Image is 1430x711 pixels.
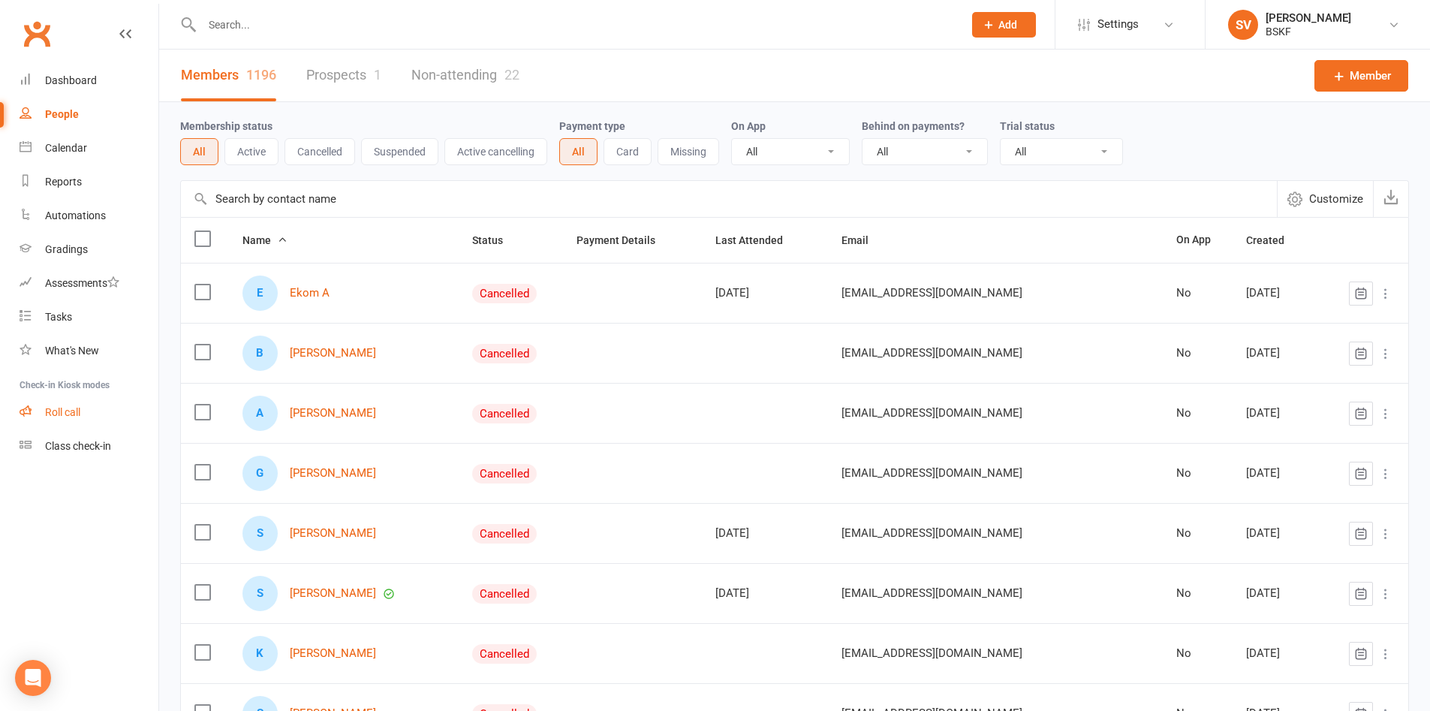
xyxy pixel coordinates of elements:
[242,516,278,551] div: Salma
[472,344,537,363] div: Cancelled
[411,50,519,101] a: Non-attending22
[472,644,537,664] div: Cancelled
[290,467,376,480] a: [PERSON_NAME]
[841,519,1022,547] span: [EMAIL_ADDRESS][DOMAIN_NAME]
[841,234,885,246] span: Email
[20,334,158,368] a: What's New
[20,199,158,233] a: Automations
[306,50,381,101] a: Prospects1
[45,277,119,289] div: Assessments
[841,279,1022,307] span: [EMAIL_ADDRESS][DOMAIN_NAME]
[1309,190,1363,208] span: Customize
[841,639,1022,667] span: [EMAIL_ADDRESS][DOMAIN_NAME]
[20,64,158,98] a: Dashboard
[242,396,278,431] div: Ali
[361,138,438,165] button: Suspended
[1246,347,1312,360] div: [DATE]
[1266,11,1351,25] div: [PERSON_NAME]
[20,165,158,199] a: Reports
[1246,647,1312,660] div: [DATE]
[731,120,766,132] label: On App
[1314,60,1408,92] a: Member
[1246,234,1301,246] span: Created
[444,138,547,165] button: Active cancelling
[472,234,519,246] span: Status
[1176,467,1219,480] div: No
[197,14,953,35] input: Search...
[20,300,158,334] a: Tasks
[577,234,672,246] span: Payment Details
[559,120,625,132] label: Payment type
[559,138,598,165] button: All
[1228,10,1258,40] div: SV
[1266,25,1351,38] div: BSKF
[20,267,158,300] a: Assessments
[45,176,82,188] div: Reports
[20,396,158,429] a: Roll call
[1176,647,1219,660] div: No
[715,527,814,540] div: [DATE]
[224,138,278,165] button: Active
[15,660,51,696] div: Open Intercom Messenger
[180,120,272,132] label: Membership status
[242,576,278,611] div: Sharon
[45,311,72,323] div: Tasks
[841,579,1022,607] span: [EMAIL_ADDRESS][DOMAIN_NAME]
[374,67,381,83] div: 1
[841,399,1022,427] span: [EMAIL_ADDRESS][DOMAIN_NAME]
[45,74,97,86] div: Dashboard
[20,429,158,463] a: Class kiosk mode
[504,67,519,83] div: 22
[472,524,537,544] div: Cancelled
[18,15,56,53] a: Clubworx
[290,407,376,420] a: [PERSON_NAME]
[1246,287,1312,300] div: [DATE]
[715,231,799,249] button: Last Attended
[290,347,376,360] a: [PERSON_NAME]
[1277,181,1373,217] button: Customize
[1350,67,1391,85] span: Member
[181,181,1277,217] input: Search by contact name
[658,138,719,165] button: Missing
[862,120,965,132] label: Behind on payments?
[604,138,652,165] button: Card
[1246,527,1312,540] div: [DATE]
[290,527,376,540] a: [PERSON_NAME]
[1163,218,1233,263] th: On App
[715,234,799,246] span: Last Attended
[841,231,885,249] button: Email
[472,404,537,423] div: Cancelled
[841,459,1022,487] span: [EMAIL_ADDRESS][DOMAIN_NAME]
[180,138,218,165] button: All
[242,231,288,249] button: Name
[242,336,278,371] div: Bartas
[1176,587,1219,600] div: No
[1000,120,1055,132] label: Trial status
[1246,407,1312,420] div: [DATE]
[290,287,330,300] a: Ekom A
[1176,347,1219,360] div: No
[45,345,99,357] div: What's New
[242,456,278,491] div: Gemini
[972,12,1036,38] button: Add
[1097,8,1139,41] span: Settings
[1176,407,1219,420] div: No
[45,440,111,452] div: Class check-in
[45,108,79,120] div: People
[715,587,814,600] div: [DATE]
[20,131,158,165] a: Calendar
[20,233,158,267] a: Gradings
[472,584,537,604] div: Cancelled
[246,67,276,83] div: 1196
[242,276,278,311] div: Ekom
[998,19,1017,31] span: Add
[1176,527,1219,540] div: No
[45,209,106,221] div: Automations
[242,636,278,671] div: Kellie
[1246,587,1312,600] div: [DATE]
[45,142,87,154] div: Calendar
[841,339,1022,367] span: [EMAIL_ADDRESS][DOMAIN_NAME]
[715,287,814,300] div: [DATE]
[290,647,376,660] a: [PERSON_NAME]
[45,406,80,418] div: Roll call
